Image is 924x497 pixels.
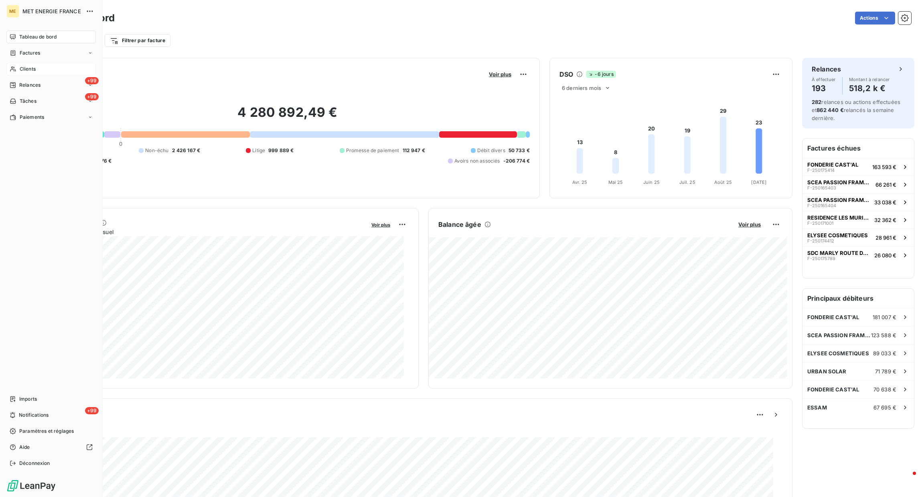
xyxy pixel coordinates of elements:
span: 32 362 € [874,217,896,223]
span: FONDERIE CAST'AL [807,161,858,168]
span: F-250175789 [807,256,835,261]
h6: Factures échues [802,139,914,158]
span: SCEA PASSION FRAMBOISES [807,332,871,338]
span: Paramètres et réglages [19,428,74,435]
div: ME [6,5,19,18]
span: RESIDENCE LES MURIERS [807,214,871,221]
span: Voir plus [371,222,390,228]
span: +99 [85,407,99,414]
span: Aide [19,444,30,451]
span: Imports [19,395,37,403]
span: 66 261 € [875,181,896,188]
span: 999 889 € [268,147,294,154]
span: F-250174412 [807,238,834,243]
span: -206 774 € [503,157,530,165]
button: Voir plus [486,71,514,78]
span: relances ou actions effectuées et relancés la semaine dernière. [812,99,900,121]
span: 282 [812,99,821,105]
span: +99 [85,77,99,84]
iframe: Intercom live chat [897,470,916,489]
span: Voir plus [489,71,511,77]
span: 2 426 167 € [172,147,201,154]
button: Filtrer par facture [105,34,170,47]
span: 67 695 € [873,404,896,411]
span: F-250165403 [807,185,836,190]
span: 163 593 € [872,164,896,170]
span: 89 033 € [873,350,896,356]
span: 28 961 € [875,234,896,241]
span: Déconnexion [19,460,50,467]
span: ELYSEE COSMETIQUES [807,232,868,238]
span: Débit divers [477,147,505,154]
a: Aide [6,441,96,454]
button: Voir plus [369,221,393,228]
h6: Principaux débiteurs [802,289,914,308]
span: ESSAM [807,404,827,411]
button: SCEA PASSION FRAMBOISESF-25016540433 038 € [802,193,914,211]
span: 123 588 € [871,332,896,338]
button: SCEA PASSION FRAMBOISESF-25016540366 261 € [802,175,914,193]
h6: DSO [559,69,573,79]
span: FONDERIE CAST'AL [807,314,859,320]
span: 112 947 € [403,147,425,154]
h6: Relances [812,64,841,74]
span: Clients [20,65,36,73]
span: Voir plus [738,221,761,228]
span: Chiffre d'affaires mensuel [45,228,366,236]
span: 6 derniers mois [562,85,601,91]
span: URBAN SOLAR [807,368,847,375]
h4: 518,2 k € [849,82,890,95]
span: F-250175414 [807,168,835,173]
span: Relances [19,81,41,89]
span: +99 [85,93,99,100]
span: Tâches [20,98,36,105]
span: -6 jours [586,71,616,78]
tspan: Juin 25 [643,179,660,185]
span: SCEA PASSION FRAMBOISES [807,179,872,185]
tspan: Avr. 25 [572,179,587,185]
span: À effectuer [812,77,836,82]
span: 70 638 € [873,386,896,393]
span: Montant à relancer [849,77,890,82]
span: 181 007 € [873,314,896,320]
span: 862 440 € [817,107,843,113]
span: ELYSEE COSMETIQUES [807,350,869,356]
span: 71 789 € [875,368,896,375]
span: Notifications [19,411,49,419]
button: RESIDENCE LES MURIERSF-25017100132 362 € [802,211,914,228]
button: SDC MARLY ROUTE DE L ETANGF-25017578926 080 € [802,246,914,264]
button: FONDERIE CAST'ALF-250175414163 593 € [802,158,914,175]
span: SCEA PASSION FRAMBOISES [807,197,871,203]
span: Promesse de paiement [346,147,399,154]
h2: 4 280 892,49 € [45,104,530,128]
span: 26 080 € [874,252,896,259]
span: SDC MARLY ROUTE DE L ETANG [807,250,871,256]
span: Non-échu [145,147,168,154]
span: F-250171001 [807,221,833,226]
img: Logo LeanPay [6,479,56,492]
button: ELYSEE COSMETIQUESF-25017441228 961 € [802,228,914,246]
h4: 193 [812,82,836,95]
tspan: Mai 25 [608,179,623,185]
span: 50 733 € [509,147,530,154]
span: MET ENERGIE FRANCE [22,8,81,14]
tspan: Août 25 [714,179,732,185]
span: FONDERIE CAST'AL [807,386,859,393]
span: Paiements [20,114,44,121]
tspan: [DATE] [751,179,766,185]
h6: Balance âgée [438,220,481,229]
span: Litige [252,147,265,154]
span: F-250165404 [807,203,836,208]
span: Factures [20,49,40,57]
tspan: Juil. 25 [679,179,695,185]
span: 0 [119,141,122,147]
span: Tableau de bord [19,33,57,41]
span: 33 038 € [874,199,896,206]
button: Actions [855,12,895,24]
span: Avoirs non associés [454,157,500,165]
button: Voir plus [736,221,763,228]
